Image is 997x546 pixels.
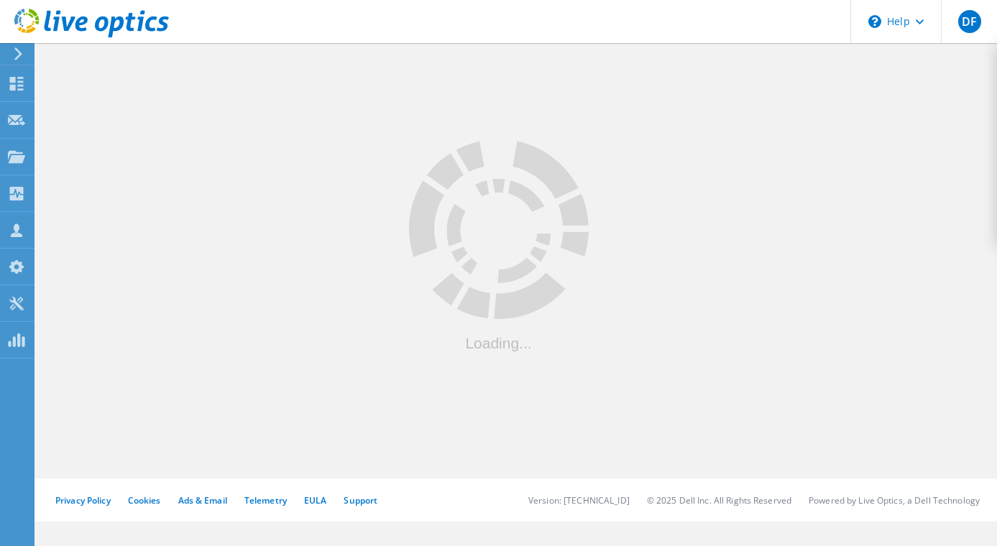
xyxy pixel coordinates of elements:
a: Privacy Policy [55,494,111,506]
a: Live Optics Dashboard [14,30,169,40]
div: Loading... [409,336,589,351]
svg: \n [868,15,881,28]
li: Powered by Live Optics, a Dell Technology [809,494,980,506]
li: © 2025 Dell Inc. All Rights Reserved [647,494,791,506]
a: EULA [304,494,326,506]
a: Telemetry [244,494,287,506]
a: Ads & Email [178,494,227,506]
a: Cookies [128,494,161,506]
li: Version: [TECHNICAL_ID] [528,494,630,506]
span: DF [962,16,977,27]
a: Support [344,494,377,506]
